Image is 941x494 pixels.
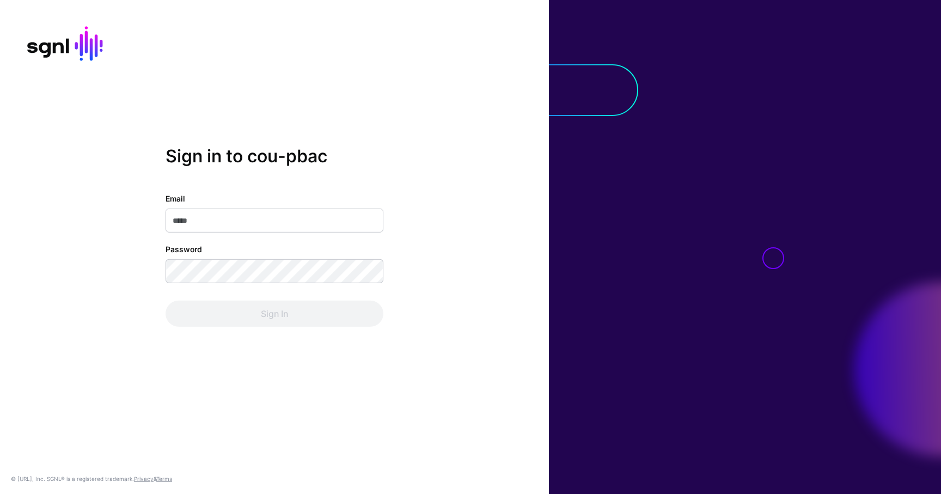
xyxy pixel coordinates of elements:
[166,145,383,166] h2: Sign in to cou-pbac
[166,243,202,255] label: Password
[11,474,172,483] div: © [URL], Inc. SGNL® is a registered trademark. &
[156,475,172,482] a: Terms
[166,193,185,204] label: Email
[134,475,154,482] a: Privacy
